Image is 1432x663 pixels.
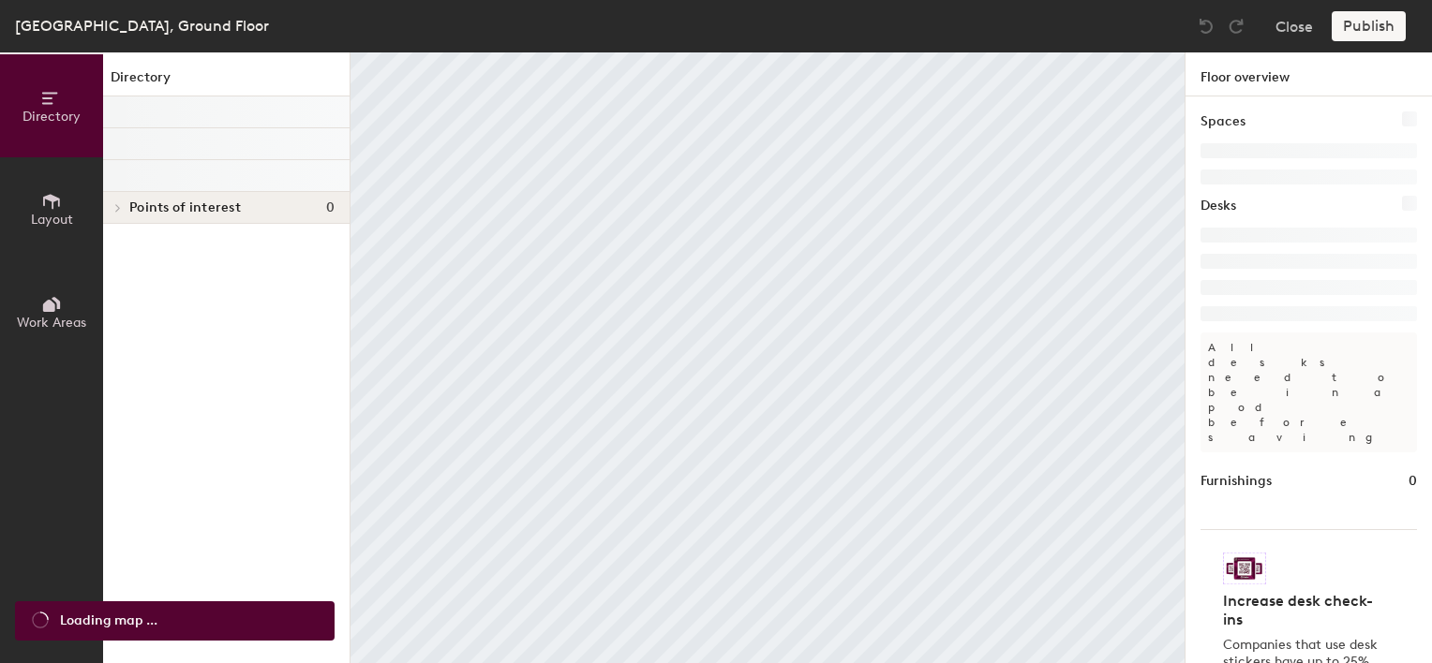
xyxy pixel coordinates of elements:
span: Points of interest [129,200,241,215]
span: Loading map ... [60,611,157,631]
p: All desks need to be in a pod before saving [1201,332,1417,452]
span: Directory [22,109,81,125]
h4: Increase desk check-ins [1223,592,1383,629]
h1: Floor overview [1186,52,1432,96]
img: Redo [1227,17,1246,36]
canvas: Map [351,52,1185,663]
img: Sticker logo [1223,552,1266,584]
span: Work Areas [17,315,86,331]
span: 0 [326,200,335,215]
button: Close [1275,11,1313,41]
h1: 0 [1409,471,1417,492]
div: [GEOGRAPHIC_DATA], Ground Floor [15,14,269,37]
span: Layout [31,212,73,228]
img: Undo [1197,17,1216,36]
h1: Desks [1201,196,1236,216]
h1: Directory [103,67,350,96]
h1: Spaces [1201,111,1246,132]
h1: Furnishings [1201,471,1272,492]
